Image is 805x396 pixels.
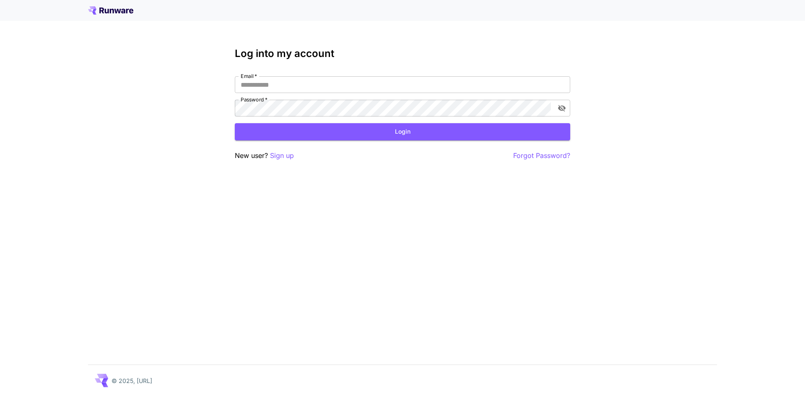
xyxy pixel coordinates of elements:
[241,72,257,80] label: Email
[513,150,570,161] button: Forgot Password?
[235,48,570,60] h3: Log into my account
[235,123,570,140] button: Login
[270,150,294,161] button: Sign up
[554,101,569,116] button: toggle password visibility
[235,150,294,161] p: New user?
[241,96,267,103] label: Password
[112,376,152,385] p: © 2025, [URL]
